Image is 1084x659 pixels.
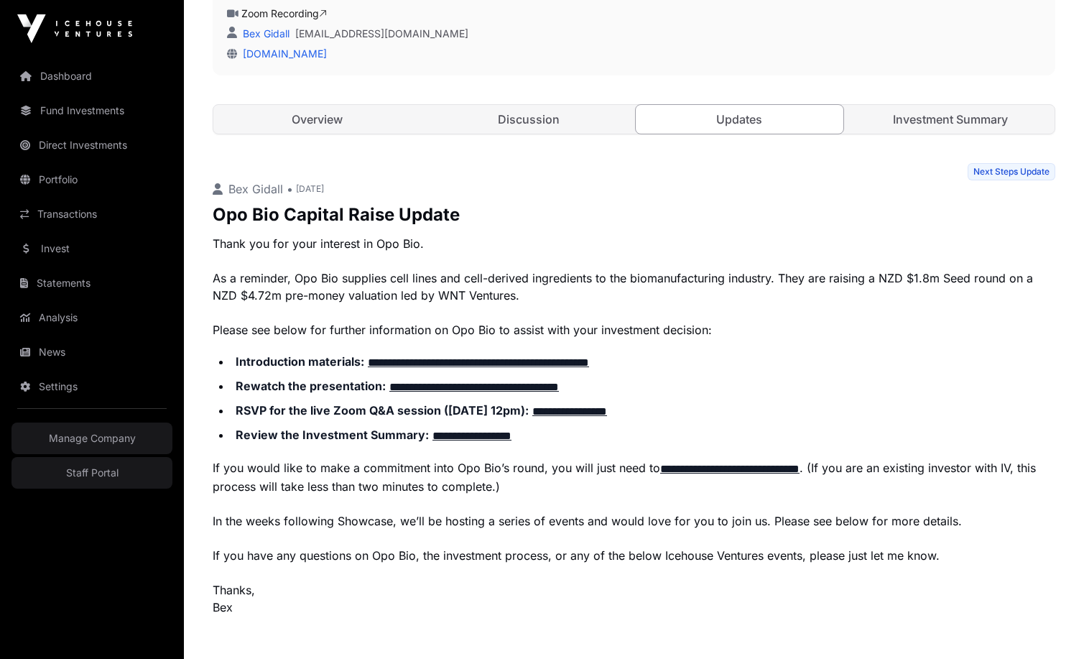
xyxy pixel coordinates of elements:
[11,336,172,368] a: News
[846,105,1055,134] a: Investment Summary
[236,428,429,442] strong: Review the Investment Summary:
[213,180,293,198] p: Bex Gidall •
[968,163,1055,180] span: Next Steps Update
[11,457,172,489] a: Staff Portal
[11,95,172,126] a: Fund Investments
[241,7,327,19] a: Zoom Recording
[11,423,172,454] a: Manage Company
[296,183,324,195] span: [DATE]
[11,267,172,299] a: Statements
[213,235,1055,338] p: Thank you for your interest in Opo Bio. As a reminder, Opo Bio supplies cell lines and cell-deriv...
[213,459,1055,616] p: If you would like to make a commitment into Opo Bio’s round, you will just need to . (If you are ...
[236,379,386,393] strong: Rewatch the presentation:
[11,233,172,264] a: Invest
[11,371,172,402] a: Settings
[236,403,529,418] strong: RSVP for the live Zoom Q&A session ([DATE] 12pm):
[236,354,364,369] strong: Introduction materials:
[213,105,1055,134] nav: Tabs
[11,164,172,195] a: Portfolio
[213,203,1055,226] p: Opo Bio Capital Raise Update
[635,104,845,134] a: Updates
[295,27,468,41] a: [EMAIL_ADDRESS][DOMAIN_NAME]
[11,129,172,161] a: Direct Investments
[213,105,422,134] a: Overview
[17,14,132,43] img: Icehouse Ventures Logo
[11,60,172,92] a: Dashboard
[240,27,289,40] a: Bex Gidall
[11,198,172,230] a: Transactions
[425,105,633,134] a: Discussion
[11,302,172,333] a: Analysis
[237,47,327,60] a: [DOMAIN_NAME]
[1012,590,1084,659] iframe: Chat Widget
